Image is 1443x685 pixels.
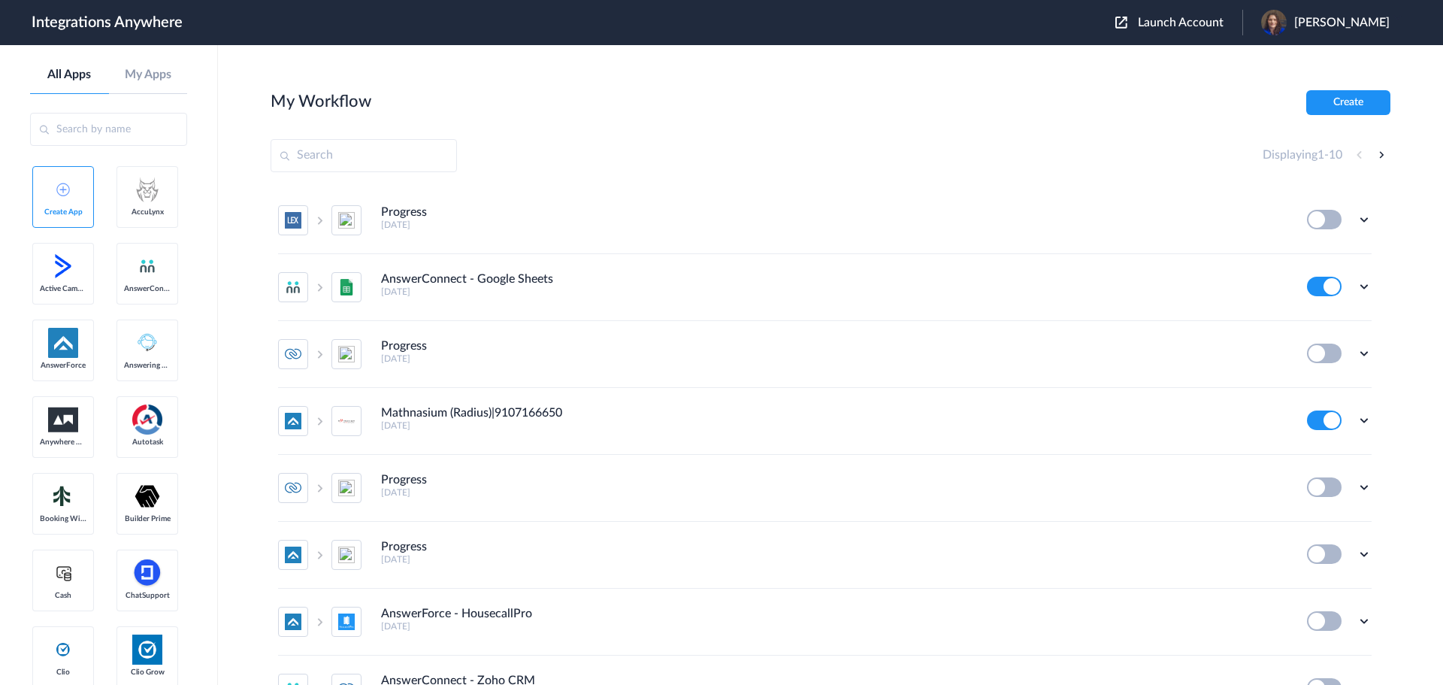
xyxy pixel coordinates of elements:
span: AccuLynx [124,208,171,217]
h4: Progress [381,473,427,487]
input: Search [271,139,457,172]
span: 1 [1317,149,1324,161]
h5: [DATE] [381,554,1287,565]
img: aww.png [48,408,78,432]
h4: Progress [381,339,427,353]
h5: [DATE] [381,286,1287,297]
h4: Mathnasium (Radius)|9107166650 [381,406,562,420]
img: active-campaign-logo.svg [48,251,78,281]
span: AnswerForce [40,361,86,370]
img: add-icon.svg [56,183,70,196]
h5: [DATE] [381,220,1287,230]
img: Answering_service.png [132,328,162,358]
span: Clio Grow [124,668,171,677]
h1: Integrations Anywhere [32,14,183,32]
img: builder-prime-logo.svg [132,481,162,511]
h4: Displaying - [1263,148,1342,162]
span: 10 [1329,149,1342,161]
span: Cash [40,591,86,600]
img: autotask.png [132,405,162,435]
h5: [DATE] [381,420,1287,431]
img: acculynx-logo.svg [132,174,162,205]
span: [PERSON_NAME] [1294,16,1390,30]
span: Clio [40,668,86,677]
img: launch-acct-icon.svg [1115,17,1127,29]
span: Builder Prime [124,514,171,523]
span: Autotask [124,438,171,447]
img: af-app-logo.svg [48,328,78,358]
img: clio-logo.svg [54,641,72,659]
h5: [DATE] [381,487,1287,498]
button: Launch Account [1115,16,1242,30]
span: Launch Account [1138,17,1224,29]
img: chatsupport-icon.svg [132,558,162,588]
img: Clio.jpg [132,635,162,665]
img: 86769.jpeg [1261,10,1287,35]
a: My Apps [109,68,188,82]
h4: Progress [381,540,427,554]
h2: My Workflow [271,92,371,111]
a: All Apps [30,68,109,82]
button: Create [1306,90,1390,115]
h4: AnswerConnect - Google Sheets [381,272,553,286]
img: Setmore_Logo.svg [48,483,78,510]
span: ChatSupport [124,591,171,600]
span: Anywhere Works [40,438,86,447]
span: Booking Widget [40,514,86,523]
span: Answering Service [124,361,171,370]
h4: Progress [381,205,427,220]
img: answerconnect-logo.svg [138,257,156,275]
h5: [DATE] [381,621,1287,632]
input: Search by name [30,113,187,146]
h5: [DATE] [381,353,1287,364]
h4: AnswerForce - HousecallPro [381,607,532,621]
span: AnswerConnect [124,284,171,293]
img: cash-logo.svg [54,564,73,582]
span: Create App [40,208,86,217]
span: Active Campaign [40,284,86,293]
